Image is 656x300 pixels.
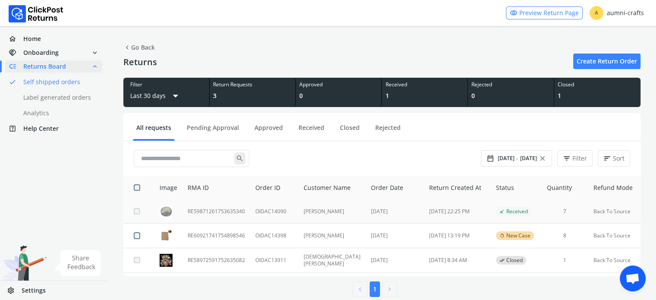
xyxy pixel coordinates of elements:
[385,92,464,100] div: 1
[130,81,202,88] div: Filter
[366,199,424,224] td: [DATE]
[123,57,157,67] h4: Returns
[298,224,366,248] td: [PERSON_NAME]
[91,47,99,59] span: expand_more
[336,123,363,139] a: Closed
[572,154,587,163] span: Filter
[590,6,644,20] div: aumni-crafts
[491,176,541,199] th: Status
[213,81,292,88] div: Return Requests
[386,283,393,295] span: chevron_right
[370,281,380,297] button: 1
[5,76,113,88] a: doneSelf shipped orders
[424,248,491,272] td: [DATE] 8:34 AM
[603,152,611,164] span: sort
[506,232,530,239] span: New Case
[9,5,63,22] img: Logo
[558,92,637,100] div: 1
[9,47,23,59] span: handshake
[424,224,491,248] td: [DATE] 13:19 PM
[23,62,66,71] span: Returns Board
[5,92,113,104] a: Label generated orders
[7,284,22,297] span: settings
[54,250,101,276] img: share feedback
[542,224,588,248] td: 8
[498,155,515,162] span: [DATE]
[506,257,523,264] span: Closed
[516,154,518,163] span: -
[182,176,250,199] th: RMA ID
[5,123,102,135] a: help_centerHelp Center
[298,176,366,199] th: Customer Name
[5,107,113,119] a: Analytics
[385,81,464,88] div: Received
[542,248,588,272] td: 1
[471,81,550,88] div: Rejected
[352,281,368,297] button: chevron_left
[298,248,366,272] td: [DEMOGRAPHIC_DATA][PERSON_NAME]
[23,48,59,57] span: Onboarding
[558,81,637,88] div: Closed
[563,152,571,164] span: filter_list
[382,281,397,297] button: chevron_right
[620,265,646,291] a: Open chat
[424,176,491,199] th: Return Created At
[588,224,640,248] td: Back To Source
[588,176,640,199] th: Refund Mode
[520,155,537,162] span: [DATE]
[542,176,588,199] th: Quantity
[169,88,182,104] span: arrow_drop_down
[9,123,23,135] span: help_center
[123,41,155,54] span: Go Back
[9,60,23,73] span: low_priority
[133,123,175,139] a: All requests
[295,123,328,139] a: Received
[366,224,424,248] td: [DATE]
[130,88,182,104] button: Last 30 daysarrow_drop_down
[372,123,404,139] a: Rejected
[9,76,16,88] span: done
[424,199,491,224] td: [DATE] 22:25 PM
[573,54,640,69] a: Create Return Order
[250,176,298,199] th: Order ID
[234,152,245,164] span: search
[590,6,603,20] span: A
[9,33,23,45] span: home
[471,92,550,100] div: 0
[123,41,131,54] span: chevron_left
[366,176,424,199] th: Order Date
[250,224,298,248] td: OIDAC14398
[183,123,242,139] a: Pending Approval
[487,152,494,164] span: date_range
[298,199,366,224] td: [PERSON_NAME]
[598,150,630,167] button: sortSort
[299,92,378,100] div: 0
[299,81,378,88] div: Approved
[588,248,640,272] td: Back To Source
[251,123,286,139] a: Approved
[356,283,364,295] span: chevron_left
[23,124,59,133] span: Help Center
[499,257,505,264] span: done_all
[499,208,505,215] span: call_received
[160,254,173,267] img: row_image
[91,60,99,73] span: expand_less
[22,286,46,295] span: Settings
[250,199,298,224] td: OIDAC14090
[160,229,173,242] img: row_image
[510,7,518,19] span: visibility
[542,199,588,224] td: 7
[5,33,102,45] a: homeHome
[160,205,173,218] img: row_image
[499,232,505,239] span: rotate_left
[250,248,298,272] td: OIDAC13911
[506,6,583,19] a: visibilityPreview Return Page
[149,176,182,199] th: Image
[506,208,528,215] span: Received
[182,248,250,272] td: RE58972591752635082
[182,199,250,224] td: RE59871261753635340
[213,92,292,100] div: 3
[588,199,640,224] td: Back To Source
[23,35,41,43] span: Home
[366,248,424,272] td: [DATE]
